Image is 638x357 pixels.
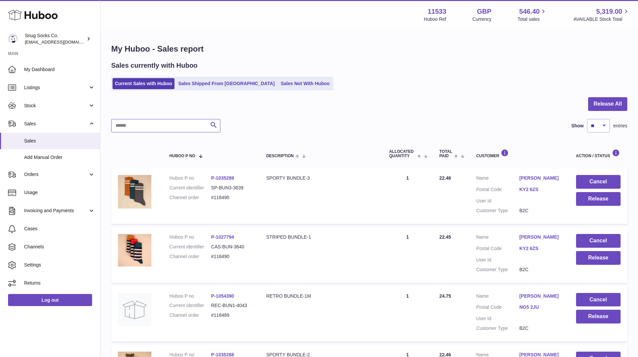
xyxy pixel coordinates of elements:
img: no-photo.jpg [118,293,151,326]
a: P-1035289 [211,175,234,181]
span: Invoicing and Payments [24,207,88,214]
dt: Postal Code [476,304,519,312]
dt: User Id [476,257,519,263]
a: 546.40 Total sales [517,7,547,22]
span: Sales [24,138,95,144]
span: Add Manual Order [24,154,95,161]
img: 115331743864095.jpg [118,234,151,266]
span: Total paid [439,150,452,158]
div: STRIPED BUNDLE-1 [266,234,376,240]
span: Usage [24,189,95,196]
span: Stock [24,103,88,109]
span: Listings [24,84,88,91]
span: Settings [24,262,95,268]
a: KY2 6ZS [519,245,563,252]
dt: Name [476,175,519,183]
td: 1 [382,168,433,224]
td: 1 [382,286,433,342]
span: 5,319.00 [596,7,622,16]
span: Orders [24,171,88,178]
dt: Current identifier [169,244,211,250]
dt: Huboo P no [169,234,211,240]
span: entries [613,123,627,129]
dt: Huboo P no [169,175,211,181]
dt: Channel order [169,312,211,318]
a: [PERSON_NAME] [519,234,563,240]
dd: REC-BUN1-4043 [211,302,253,309]
dd: #118490 [211,194,253,201]
a: [PERSON_NAME] [519,175,563,181]
dt: Customer Type [476,207,519,214]
button: Release [576,251,621,265]
h1: My Huboo - Sales report [111,44,627,54]
button: Cancel [576,175,621,189]
dt: Customer Type [476,325,519,332]
span: Returns [24,280,95,286]
strong: GBP [477,7,491,16]
dt: Name [476,293,519,301]
a: NG5 2JU [519,304,563,310]
a: Log out [8,294,92,306]
div: Snug Socks Co. [25,33,85,45]
span: Channels [24,244,95,250]
button: Cancel [576,293,621,307]
span: 546.40 [519,7,540,16]
dd: B2C [519,266,563,273]
span: [EMAIL_ADDRESS][DOMAIN_NAME] [25,39,98,45]
dt: User Id [476,198,519,204]
div: Huboo Ref [424,16,446,22]
a: 5,319.00 AVAILABLE Stock Total [573,7,630,22]
dd: #118490 [211,253,253,260]
div: RETRO BUNDLE-1M [266,293,376,299]
button: Release [576,310,621,323]
a: Sales Shipped From [GEOGRAPHIC_DATA] [176,78,277,89]
button: Release All [588,97,627,111]
span: ALLOCATED Quantity [389,150,416,158]
div: Action / Status [576,149,621,158]
span: Total sales [517,16,547,22]
a: P-1027794 [211,234,234,240]
dd: B2C [519,325,563,332]
dt: Channel order [169,194,211,201]
dd: #118489 [211,312,253,318]
span: Sales [24,121,88,127]
a: P-1054390 [211,293,234,299]
dt: Customer Type [476,266,519,273]
dt: Current identifier [169,302,211,309]
a: Sales Not With Huboo [278,78,332,89]
button: Cancel [576,234,621,248]
span: Huboo P no [169,154,195,158]
strong: 11533 [428,7,446,16]
h2: Sales currently with Huboo [111,61,198,70]
a: Current Sales with Huboo [113,78,174,89]
dt: Postal Code [476,186,519,194]
div: Customer [476,149,563,158]
span: AVAILABLE Stock Total [573,16,630,22]
dt: Current identifier [169,185,211,191]
span: 22.46 [439,175,451,181]
button: Release [576,192,621,206]
img: 115331743863786.jpg [118,175,151,209]
div: SPORTY BUNDLE-3 [266,175,376,181]
td: 1 [382,227,433,283]
a: KY2 6ZS [519,186,563,193]
span: My Dashboard [24,66,95,73]
span: Cases [24,226,95,232]
dt: User Id [476,315,519,322]
span: Description [266,154,294,158]
dd: CAS-BUN-3640 [211,244,253,250]
dt: Name [476,234,519,242]
dt: Postal Code [476,245,519,253]
a: [PERSON_NAME] [519,293,563,299]
div: Currency [473,16,492,22]
label: Show [571,123,584,129]
dt: Channel order [169,253,211,260]
img: info@snugsocks.co.uk [8,34,18,44]
dd: B2C [519,207,563,214]
span: 24.75 [439,293,451,299]
span: 22.45 [439,234,451,240]
dt: Huboo P no [169,293,211,299]
dd: SP-BUN3-3639 [211,185,253,191]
